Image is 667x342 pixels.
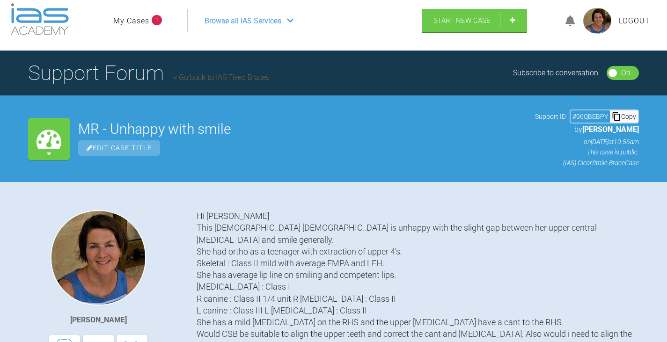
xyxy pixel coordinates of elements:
[78,122,527,136] h2: MR - Unhappy with smile
[113,15,149,27] a: My Cases
[205,15,281,27] span: Browse all IAS Services
[583,8,611,34] img: profile.png
[28,57,270,89] h1: Support Forum
[571,111,610,122] div: # 96QBEBPY
[152,15,162,25] span: 1
[535,158,639,168] p: (IAS) ClearSmile Brace Case
[535,137,639,147] p: on [DATE] at 10:56am
[433,16,491,25] span: Start New Case
[51,210,146,306] img: Margaret De Verteuil
[173,73,270,82] a: Go back to IAS Fixed Braces
[582,125,639,134] span: [PERSON_NAME]
[70,314,127,326] div: [PERSON_NAME]
[513,67,598,79] div: Subscribe to conversation
[535,147,639,157] p: This case is public.
[621,67,630,79] div: On
[11,3,69,35] img: logo-light.3e3ef733.png
[535,111,566,122] span: Support ID
[610,110,638,123] div: Copy
[422,9,527,32] a: Start New Case
[78,140,160,156] span: Edit Case Title
[619,15,650,27] a: Logout
[535,124,639,136] p: by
